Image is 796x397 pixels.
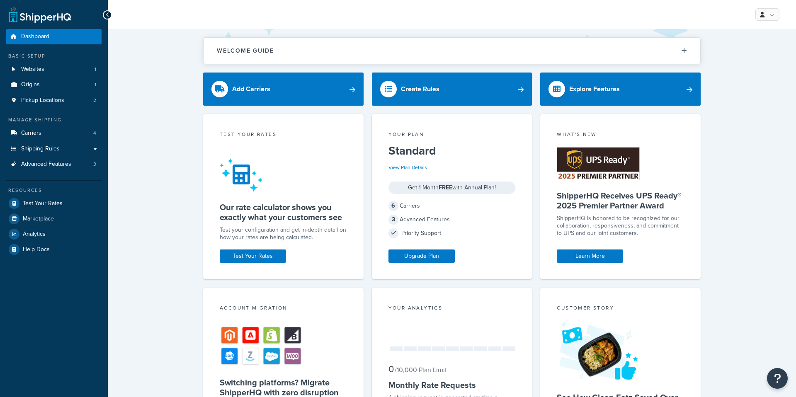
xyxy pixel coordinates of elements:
div: Test your configuration and get in-depth detail on how your rates are being calculated. [220,226,347,241]
div: Account Migration [220,304,347,314]
a: Create Rules [372,73,532,106]
a: Test Your Rates [220,249,286,263]
span: 4 [93,130,96,137]
span: 0 [388,362,394,376]
li: Advanced Features [6,157,102,172]
div: Priority Support [388,228,516,239]
button: Welcome Guide [204,38,700,64]
div: Get 1 Month with Annual Plan! [388,182,516,194]
span: Analytics [23,231,46,238]
li: Pickup Locations [6,93,102,108]
div: Customer Story [557,304,684,314]
h5: Our rate calculator shows you exactly what your customers see [220,202,347,222]
div: Advanced Features [388,214,516,225]
span: 3 [93,161,96,168]
div: Create Rules [401,83,439,95]
div: Manage Shipping [6,116,102,123]
a: Shipping Rules [6,141,102,157]
span: Carriers [21,130,41,137]
a: Learn More [557,249,623,263]
small: / 10,000 Plan Limit [395,365,447,375]
strong: FREE [439,183,452,192]
li: Websites [6,62,102,77]
span: Dashboard [21,33,49,40]
button: Open Resource Center [767,368,788,389]
p: ShipperHQ is honored to be recognized for our collaboration, responsiveness, and commitment to UP... [557,215,684,237]
span: Test Your Rates [23,200,63,207]
div: Your Plan [388,131,516,140]
span: Advanced Features [21,161,71,168]
span: Shipping Rules [21,145,60,153]
a: Analytics [6,227,102,242]
a: Pickup Locations2 [6,93,102,108]
a: Dashboard [6,29,102,44]
li: Carriers [6,126,102,141]
a: Advanced Features3 [6,157,102,172]
a: Origins1 [6,77,102,92]
a: Carriers4 [6,126,102,141]
span: 2 [93,97,96,104]
div: What's New [557,131,684,140]
span: 3 [388,215,398,225]
span: Pickup Locations [21,97,64,104]
h5: Monthly Rate Requests [388,380,516,390]
h5: Standard [388,144,516,157]
a: Upgrade Plan [388,249,455,263]
span: Help Docs [23,246,50,253]
div: Test your rates [220,131,347,140]
span: Marketplace [23,215,54,223]
a: Test Your Rates [6,196,102,211]
a: Explore Features [540,73,701,106]
div: Your Analytics [388,304,516,314]
div: Resources [6,187,102,194]
a: Websites1 [6,62,102,77]
div: Add Carriers [232,83,270,95]
div: Carriers [388,200,516,212]
span: 1 [95,81,96,88]
li: Origins [6,77,102,92]
div: Explore Features [569,83,620,95]
a: Add Carriers [203,73,364,106]
a: Help Docs [6,242,102,257]
a: View Plan Details [388,164,427,171]
h5: ShipperHQ Receives UPS Ready® 2025 Premier Partner Award [557,191,684,211]
span: Origins [21,81,40,88]
span: 1 [95,66,96,73]
h2: Welcome Guide [217,48,274,54]
span: 6 [388,201,398,211]
div: Basic Setup [6,53,102,60]
span: Websites [21,66,44,73]
a: Marketplace [6,211,102,226]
